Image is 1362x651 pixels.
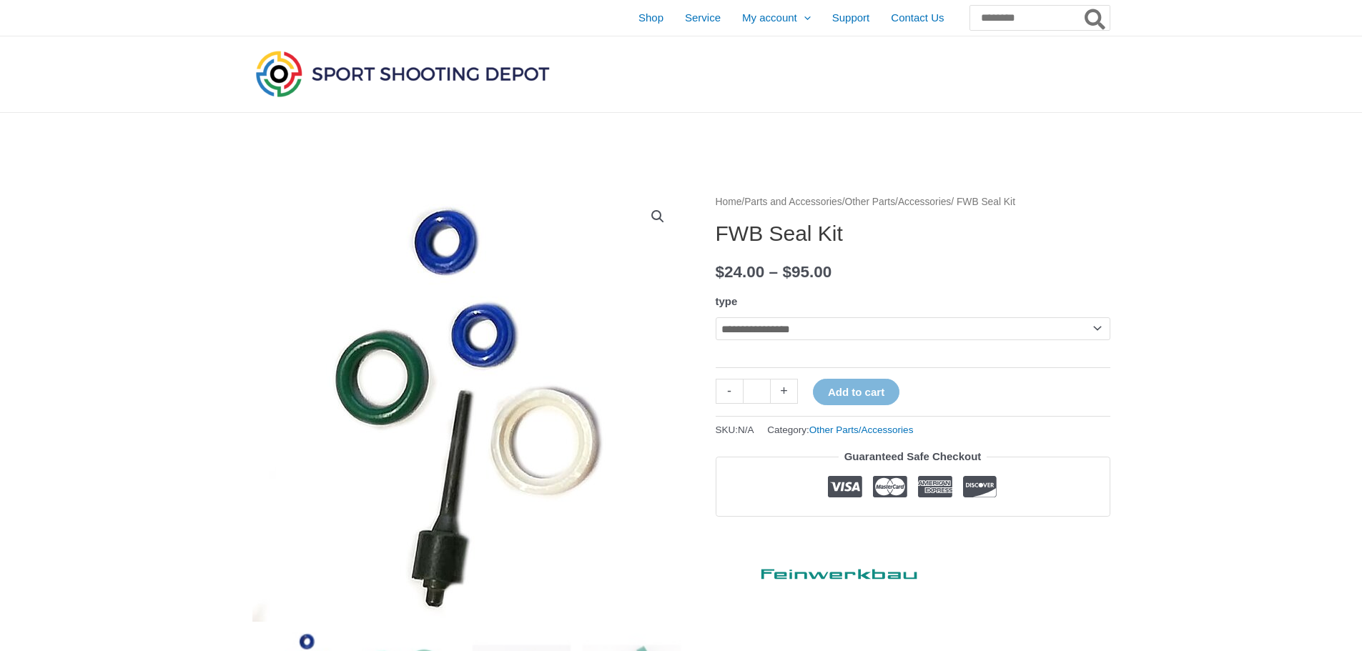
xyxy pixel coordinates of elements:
[809,424,914,435] a: Other Parts/Accessories
[716,379,743,404] a: -
[252,47,553,100] img: Sport Shooting Depot
[645,204,671,229] a: View full-screen image gallery
[743,379,771,404] input: Product quantity
[716,221,1110,247] h1: FWB Seal Kit
[716,555,930,586] a: Feinwerkbau
[813,379,899,405] button: Add to cart
[1082,6,1110,30] button: Search
[716,295,738,307] label: type
[716,263,725,281] span: $
[716,263,765,281] bdi: 24.00
[771,379,798,404] a: +
[716,197,742,207] a: Home
[767,421,913,439] span: Category:
[782,263,791,281] span: $
[769,263,779,281] span: –
[839,447,987,467] legend: Guaranteed Safe Checkout
[738,424,754,435] span: N/A
[744,197,842,207] a: Parts and Accessories
[845,197,952,207] a: Other Parts/Accessories
[716,421,754,439] span: SKU:
[782,263,831,281] bdi: 95.00
[716,527,1110,545] iframe: Customer reviews powered by Trustpilot
[716,193,1110,212] nav: Breadcrumb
